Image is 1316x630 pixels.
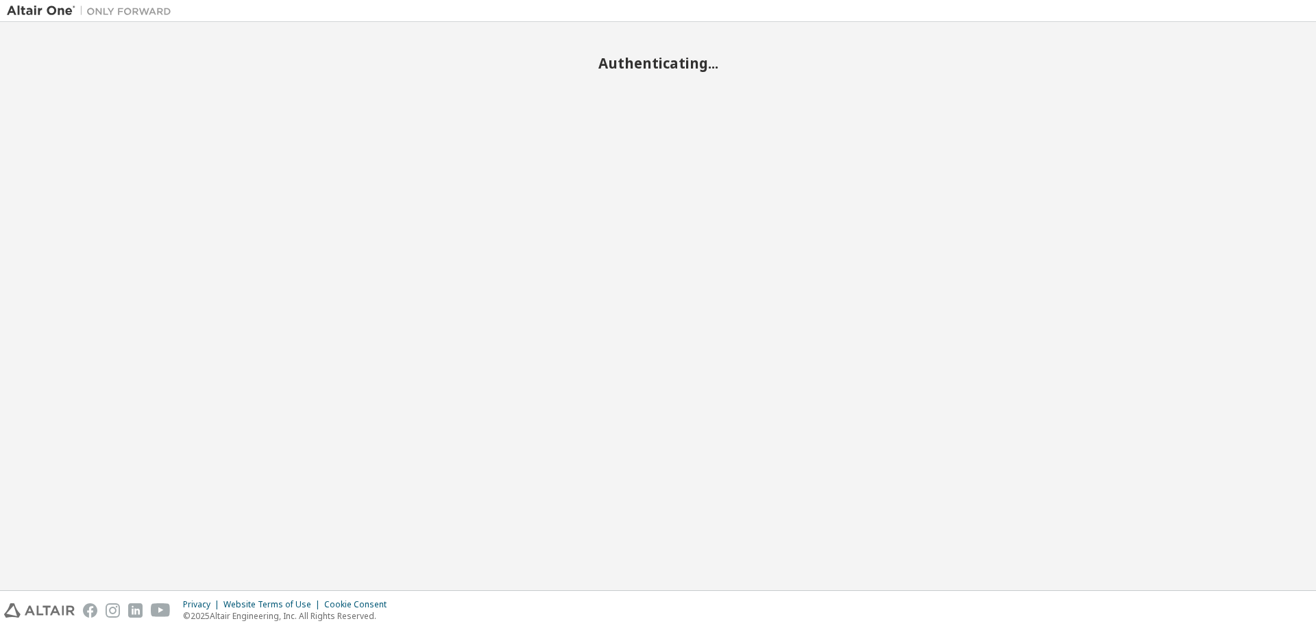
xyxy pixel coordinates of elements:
div: Website Terms of Use [223,599,324,610]
div: Cookie Consent [324,599,395,610]
img: youtube.svg [151,603,171,618]
img: Altair One [7,4,178,18]
img: altair_logo.svg [4,603,75,618]
img: instagram.svg [106,603,120,618]
img: facebook.svg [83,603,97,618]
p: © 2025 Altair Engineering, Inc. All Rights Reserved. [183,610,395,622]
h2: Authenticating... [7,54,1309,72]
div: Privacy [183,599,223,610]
img: linkedin.svg [128,603,143,618]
